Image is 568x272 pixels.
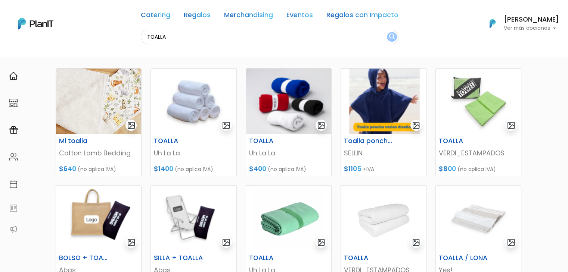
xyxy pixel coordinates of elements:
[249,148,328,158] p: Uh La La
[151,186,236,251] img: thumb_Captura_de_pantalla_2025-09-15_124154.png
[224,12,273,21] a: Merchandising
[56,68,142,176] a: gallery-light Mi toalla Cotton Lamb Bedding $640 (no aplica IVA)
[435,68,521,176] a: gallery-light TOALLA VERDI_ESTAMPADOS $800 (no aplica IVA)
[59,164,76,173] span: $640
[149,137,208,145] h6: TOALLA
[56,186,141,251] img: thumb_Captura_de_pantalla_2025-09-15_104901.png
[504,26,559,31] p: Ver más opciones
[154,148,233,158] p: Uh La La
[9,126,18,135] img: campaigns-02234683943229c281be62815700db0a1741e53638e28bf9629b52c665b00959.svg
[341,69,426,134] img: thumb_Captura_de_pantalla_2025-08-04_104830.png
[149,254,208,262] h6: SILLA + TOALLA
[339,254,398,262] h6: TOALLA
[222,238,230,247] img: gallery-light
[9,204,18,213] img: feedback-78b5a0c8f98aac82b08bfc38622c3050aee476f2c9584af64705fc4e61158814.svg
[141,12,170,21] a: Catering
[317,238,326,247] img: gallery-light
[246,186,331,251] img: thumb_WhatsApp_Image_2023-10-16_at_20.11.37.jpg
[9,180,18,189] img: calendar-87d922413cdce8b2cf7b7f5f62616a5cf9e4887200fb71536465627b3292af00.svg
[55,137,114,145] h6: Mi toalla
[18,18,53,29] img: PlanIt Logo
[151,69,236,134] img: thumb_2000___2000-Photoroom__99_.jpg
[222,121,230,130] img: gallery-light
[154,164,173,173] span: $1400
[317,121,326,130] img: gallery-light
[507,121,515,130] img: gallery-light
[268,165,306,173] span: (no aplica IVA)
[484,15,501,32] img: PlanIt Logo
[344,148,423,158] p: SELLIN
[326,12,398,21] a: Regalos con Impacto
[439,148,518,158] p: VERDI_ESTAMPADOS
[184,12,211,21] a: Regalos
[434,137,493,145] h6: TOALLA
[363,165,374,173] span: +IVA
[55,254,114,262] h6: BOLSO + TOALLA
[175,165,213,173] span: (no aplica IVA)
[339,137,398,145] h6: Toalla poncho varios diseños
[9,98,18,107] img: marketplace-4ceaa7011d94191e9ded77b95e3339b90024bf715f7c57f8cf31f2d8c509eaba.svg
[9,225,18,234] img: partners-52edf745621dab592f3b2c58e3bca9d71375a7ef29c3b500c9f145b62cc070d4.svg
[436,69,521,134] img: thumb_2000___2000-Photoroom__5_.jpg
[436,186,521,251] img: thumb_2000___2000-Photoroom__32_.jpg
[9,152,18,161] img: people-662611757002400ad9ed0e3c099ab2801c6687ba6c219adb57efc949bc21e19d.svg
[504,16,559,23] h6: [PERSON_NAME]
[78,165,116,173] span: (no aplica IVA)
[434,254,493,262] h6: TOALLA / LONA
[38,7,108,22] div: ¿Necesitás ayuda?
[9,72,18,80] img: home-e721727adea9d79c4d83392d1f703f7f8bce08238fde08b1acbfd93340b81755.svg
[412,121,420,130] img: gallery-light
[389,34,395,41] img: search_button-432b6d5273f82d61273b3651a40e1bd1b912527efae98b1b7a1b2c0702e16a8d.svg
[344,164,361,173] span: $1105
[286,12,313,21] a: Eventos
[341,68,426,176] a: gallery-light Toalla poncho varios diseños SELLIN $1105 +IVA
[412,238,420,247] img: gallery-light
[245,254,304,262] h6: TOALLA
[245,137,304,145] h6: TOALLA
[127,121,136,130] img: gallery-light
[249,164,266,173] span: $400
[457,165,496,173] span: (no aplica IVA)
[246,68,332,176] a: gallery-light TOALLA Uh La La $400 (no aplica IVA)
[480,14,559,33] button: PlanIt Logo [PERSON_NAME] Ver más opciones
[56,69,141,134] img: thumb_multiuso.png
[127,238,136,247] img: gallery-light
[141,30,398,44] input: Buscá regalos, desayunos, y más
[150,68,236,176] a: gallery-light TOALLA Uh La La $1400 (no aplica IVA)
[341,186,426,251] img: thumb_Captura_de_pantalla_2023-10-16_142249.jpg
[507,238,515,247] img: gallery-light
[59,148,138,158] p: Cotton Lamb Bedding
[246,69,331,134] img: thumb_Captura_de_pantalla_2025-06-27_163005.png
[439,164,456,173] span: $800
